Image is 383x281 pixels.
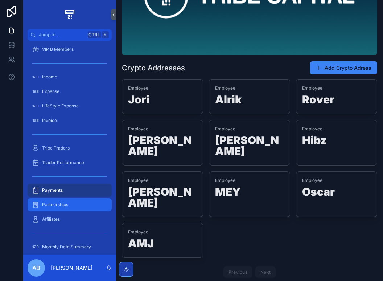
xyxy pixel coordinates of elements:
[302,178,371,183] span: Employee
[42,74,57,80] span: Income
[215,135,284,159] h1: [PERSON_NAME]
[128,178,197,183] span: Employee
[122,63,185,73] h1: Crypto Addresses
[302,135,371,148] h1: Hibz
[122,79,203,114] a: EmployeeJori
[128,94,197,108] h1: Jori
[296,120,377,166] a: EmployeeHibz
[215,126,284,132] span: Employee
[215,186,284,200] h1: MEY
[215,94,284,108] h1: Alrik
[28,70,112,84] a: Income
[215,85,284,91] span: Employee
[23,41,116,255] div: scrollable content
[42,244,91,250] span: Monthly Data Summary
[102,32,108,38] span: K
[42,145,70,151] span: Tribe Traders
[51,264,92,272] p: [PERSON_NAME]
[310,61,377,74] button: Add Crypto Adress
[28,29,112,41] button: Jump to...CtrlK
[128,85,197,91] span: Employee
[209,120,290,166] a: Employee[PERSON_NAME]
[122,171,203,217] a: Employee[PERSON_NAME]
[296,79,377,114] a: EmployeeRover
[63,9,75,20] img: App logo
[215,178,284,183] span: Employee
[28,240,112,253] a: Monthly Data Summary
[42,160,84,166] span: Trader Performance
[128,135,197,159] h1: [PERSON_NAME]
[42,187,63,193] span: Payments
[42,216,60,222] span: Affiliates
[42,118,57,123] span: Invoice
[28,99,112,113] a: LifeStyle Expense
[128,238,197,252] h1: AMJ
[28,184,112,197] a: Payments
[122,223,203,258] a: EmployeeAMJ
[42,103,79,109] span: LifeStyle Expense
[209,79,290,114] a: EmployeeAlrik
[122,120,203,166] a: Employee[PERSON_NAME]
[128,229,197,235] span: Employee
[302,126,371,132] span: Employee
[302,94,371,108] h1: Rover
[28,85,112,98] a: Expense
[296,171,377,217] a: EmployeeOscar
[28,43,112,56] a: VIP B Members
[39,32,85,38] span: Jump to...
[302,186,371,200] h1: Oscar
[209,171,290,217] a: EmployeeMEY
[28,213,112,226] a: Affiliates
[88,31,101,38] span: Ctrl
[28,198,112,211] a: Partnerships
[28,114,112,127] a: Invoice
[302,85,371,91] span: Employee
[42,46,74,52] span: VIP B Members
[128,186,197,211] h1: [PERSON_NAME]
[128,126,197,132] span: Employee
[42,89,59,94] span: Expense
[42,202,68,208] span: Partnerships
[28,142,112,155] a: Tribe Traders
[32,264,40,272] span: AB
[28,156,112,169] a: Trader Performance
